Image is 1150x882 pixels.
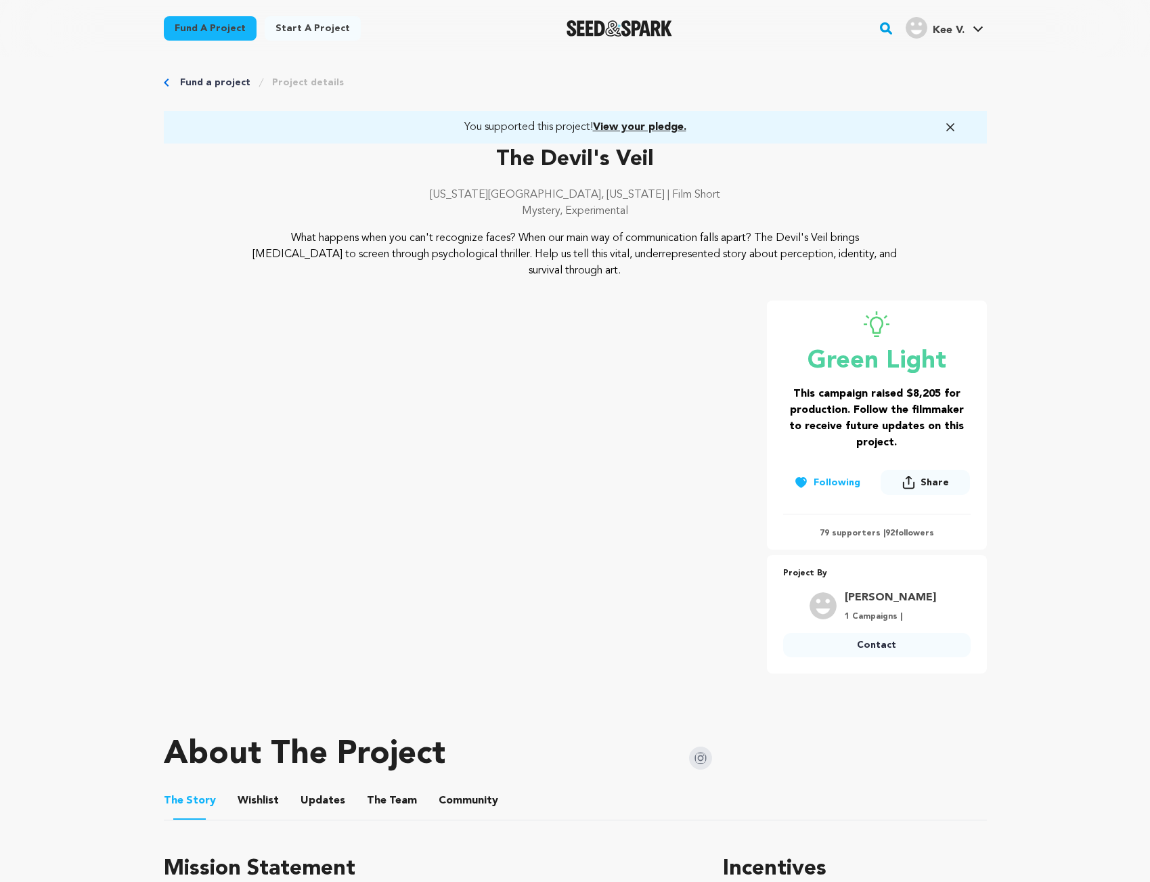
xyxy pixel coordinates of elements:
[272,76,344,89] a: Project details
[885,529,895,537] span: 92
[783,528,971,539] p: 79 supporters | followers
[180,76,250,89] a: Fund a project
[164,16,257,41] a: Fund a project
[783,566,971,581] p: Project By
[783,348,971,375] p: Green Light
[164,203,987,219] p: Mystery, Experimental
[164,793,216,809] span: Story
[810,592,837,619] img: user.png
[246,230,904,279] p: What happens when you can't recognize faces? When our main way of communication falls apart? The ...
[164,76,987,89] div: Breadcrumb
[265,16,361,41] a: Start a project
[689,747,712,770] img: Seed&Spark Instagram Icon
[783,470,871,495] button: Following
[180,119,971,135] a: You supported this project!View your pledge.
[906,17,927,39] img: user.png
[921,476,949,489] span: Share
[783,633,971,657] a: Contact
[301,793,345,809] span: Updates
[164,793,183,809] span: The
[164,738,445,771] h1: About The Project
[367,793,386,809] span: The
[906,17,965,39] div: Kee V.'s Profile
[903,14,986,43] span: Kee V.'s Profile
[845,611,936,622] p: 1 Campaigns |
[593,122,686,133] span: View your pledge.
[238,793,279,809] span: Wishlist
[567,20,673,37] img: Seed&Spark Logo Dark Mode
[881,470,970,500] span: Share
[567,20,673,37] a: Seed&Spark Homepage
[903,14,986,39] a: Kee V.'s Profile
[845,590,936,606] a: Goto Sming Frauenhofer profile
[933,25,965,36] span: Kee V.
[164,144,987,176] p: The Devil's Veil
[439,793,498,809] span: Community
[783,386,971,451] h3: This campaign raised $8,205 for production. Follow the filmmaker to receive future updates on thi...
[881,470,970,495] button: Share
[367,793,417,809] span: Team
[164,187,987,203] p: [US_STATE][GEOGRAPHIC_DATA], [US_STATE] | Film Short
